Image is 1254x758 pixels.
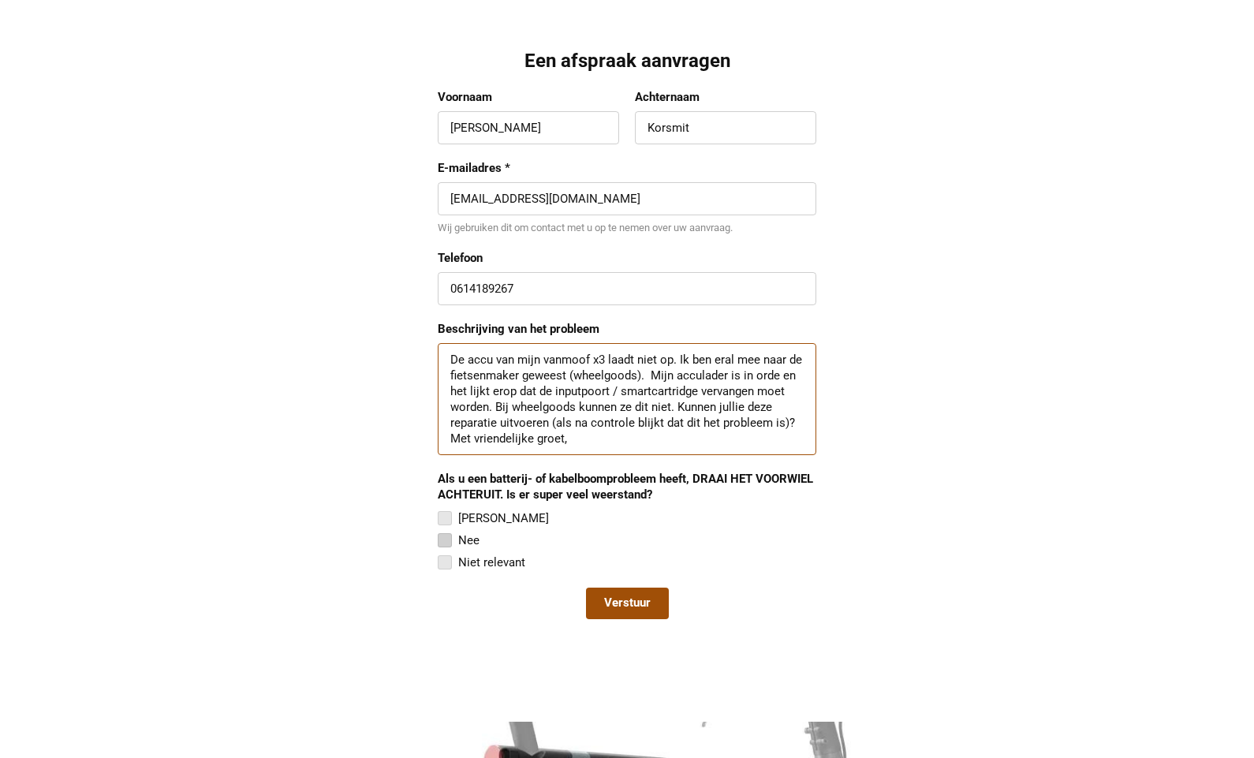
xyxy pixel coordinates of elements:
[438,250,816,266] label: Telefoon
[450,191,804,207] input: E-mailadres *
[438,222,816,234] div: Wij gebruiken dit om contact met u op te nemen over uw aanvraag.
[458,553,525,572] div: Niet relevant
[438,471,816,502] div: Als u een batterij- of kabelboomprobleem heeft, DRAAI HET VOORWIEL ACHTERUIT. Is er super veel we...
[450,120,606,136] input: Voornaam
[458,531,480,550] div: Nee
[586,588,669,619] button: Verstuur
[450,352,804,446] textarea: De accu van mijn vanmoof x3 laadt niet op. Ik ben eral mee naar de fietsenmaker geweest (wheelgoo...
[604,596,651,611] span: Verstuur
[438,49,816,74] div: Een afspraak aanvragen
[635,89,816,105] label: Achternaam
[438,89,619,105] label: Voornaam
[458,509,549,528] div: [PERSON_NAME]
[438,160,816,176] label: E-mailadres *
[648,120,804,136] input: Achternaam
[450,281,804,297] input: 0647493275
[438,321,816,337] label: Beschrijving van het probleem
